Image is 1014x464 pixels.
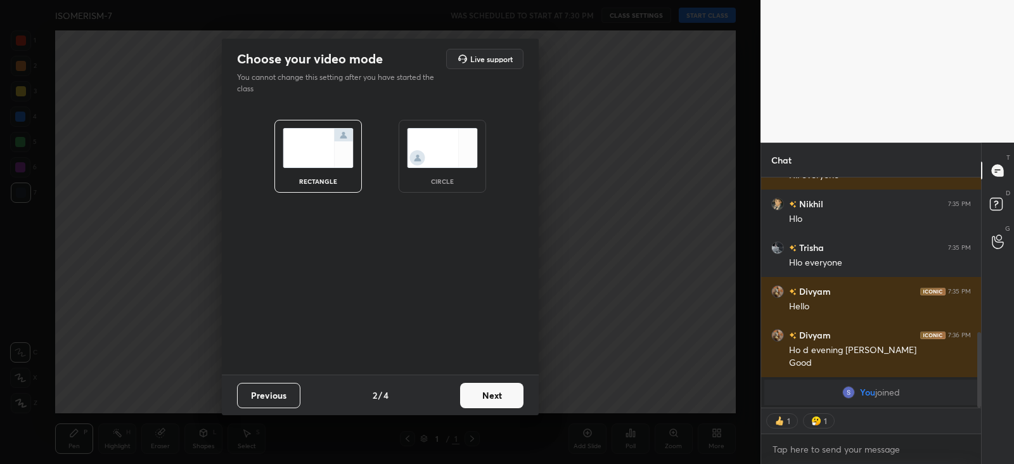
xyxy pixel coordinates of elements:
[797,241,824,254] h6: Trisha
[789,257,971,269] div: Hlo everyone
[789,357,971,370] div: Good
[237,51,383,67] h2: Choose your video mode
[842,386,855,399] img: bb95df82c44d47e1b2999f09e70f07e1.35099235_3
[383,389,388,402] h4: 4
[789,300,971,313] div: Hello
[789,245,797,252] img: no-rating-badge.077c3623.svg
[771,285,784,298] img: 82edbfd610134a3c88a8dd39f23c3509.jpg
[920,332,946,339] img: iconic-dark.1390631f.png
[860,387,875,397] span: You
[786,416,791,426] div: 1
[789,213,971,226] div: Hlo
[789,332,797,339] img: no-rating-badge.077c3623.svg
[948,332,971,339] div: 7:36 PM
[407,128,478,168] img: circleScreenIcon.acc0effb.svg
[797,285,831,298] h6: Divyam
[1006,153,1010,162] p: T
[771,242,784,254] img: f312d37a9626454489cbe866887c98a3.jpg
[789,288,797,295] img: no-rating-badge.077c3623.svg
[460,383,523,408] button: Next
[1006,188,1010,198] p: D
[823,416,828,426] div: 1
[373,389,377,402] h4: 2
[771,329,784,342] img: 82edbfd610134a3c88a8dd39f23c3509.jpg
[789,201,797,208] img: no-rating-badge.077c3623.svg
[470,55,513,63] h5: Live support
[293,178,343,184] div: rectangle
[797,197,823,210] h6: Nikhil
[1005,224,1010,233] p: G
[378,389,382,402] h4: /
[417,178,468,184] div: circle
[948,200,971,208] div: 7:35 PM
[875,387,900,397] span: joined
[773,415,786,427] img: thumbs_up.png
[948,244,971,252] div: 7:35 PM
[810,415,823,427] img: thinking_face.png
[948,288,971,295] div: 7:35 PM
[789,344,971,357] div: Ho d evening [PERSON_NAME]
[761,143,802,177] p: Chat
[237,383,300,408] button: Previous
[797,328,831,342] h6: Divyam
[237,72,442,94] p: You cannot change this setting after you have started the class
[761,177,981,408] div: grid
[771,198,784,210] img: 25c3b219fc0747c7b3737d88585f995d.jpg
[920,288,946,295] img: iconic-dark.1390631f.png
[283,128,354,168] img: normalScreenIcon.ae25ed63.svg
